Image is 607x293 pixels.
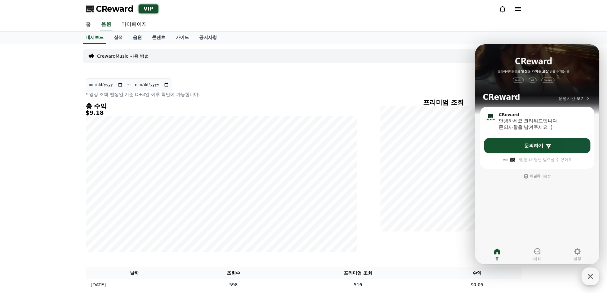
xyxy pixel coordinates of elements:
a: 공지사항 [194,32,222,44]
a: 실적 [109,32,128,44]
a: CReward [86,4,134,14]
h5: $9.18 [86,110,357,116]
a: 콘텐츠 [147,32,170,44]
span: CReward [96,4,134,14]
td: $0.05 [432,279,521,291]
a: CrewardMusic 사용 방법 [97,53,149,59]
td: 516 [283,279,432,291]
th: 날짜 [86,267,184,279]
td: 598 [184,279,284,291]
a: 홈 [81,18,96,31]
th: 수익 [432,267,521,279]
a: 마이페이지 [116,18,152,31]
h4: 총 수익 [86,103,357,110]
a: 대시보드 [83,32,106,44]
h4: 프리미엄 조회 [380,99,506,106]
th: 프리미엄 조회 [283,267,432,279]
p: [DATE] [91,282,106,288]
div: VIP [139,4,158,13]
p: ~ [127,81,131,89]
p: * 영상 조회 발생일 기준 D+3일 이후 확인이 가능합니다. [86,91,357,98]
th: 조회수 [184,267,284,279]
a: 음원 [100,18,112,31]
a: 가이드 [170,32,194,44]
a: 음원 [128,32,147,44]
iframe: Channel chat [475,44,599,264]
